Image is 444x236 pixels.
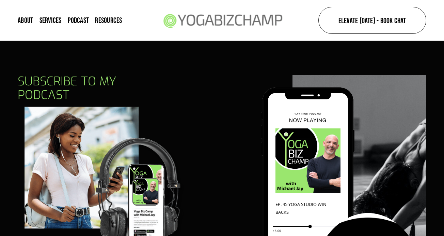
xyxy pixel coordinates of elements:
[318,7,426,34] a: Elevate [DATE] - Book Chat
[275,201,328,215] span: EP. 45 YOGA STUDIO WIN BACKS
[18,73,120,103] span: Subscribe TO MY PODCAST
[95,16,122,24] span: Resources
[159,4,286,36] img: Yoga Biz Champ
[95,16,122,25] a: folder dropdown
[18,16,33,25] a: About
[68,16,89,25] a: Podcast
[39,16,62,25] a: Services
[275,209,338,223] span: GETTING THINGS DONE QUICKLY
